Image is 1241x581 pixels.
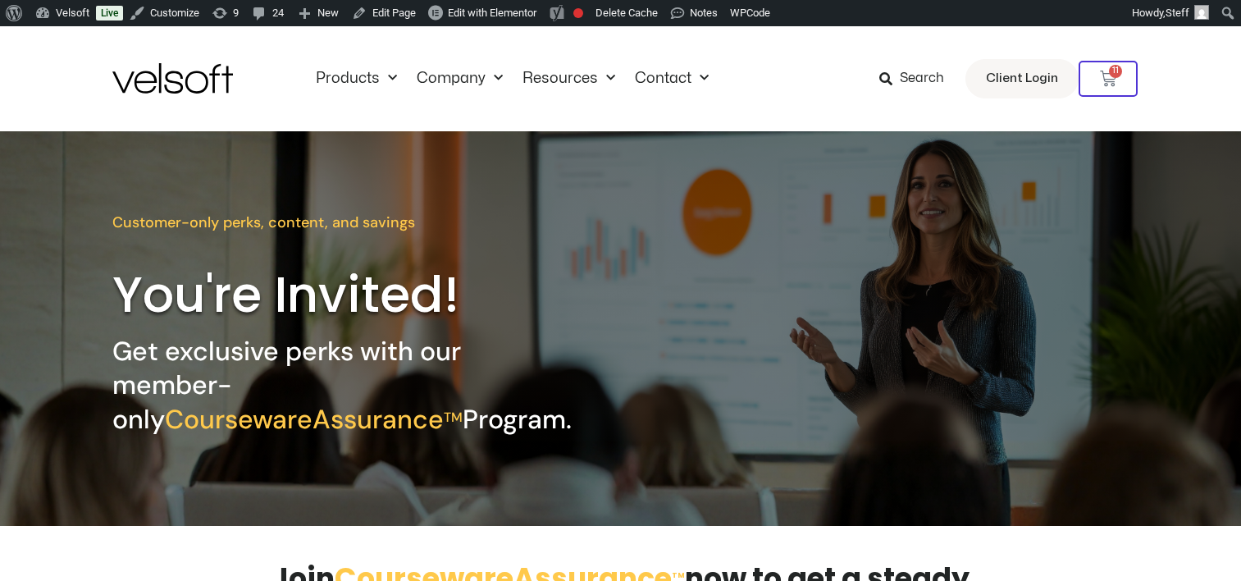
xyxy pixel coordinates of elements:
[513,70,625,88] a: ResourcesMenu Toggle
[625,70,719,88] a: ContactMenu Toggle
[112,335,580,437] h2: Get exclusive perks with our member-only Program.
[306,70,407,88] a: ProductsMenu Toggle
[879,65,956,93] a: Search
[573,8,583,18] div: Needs improvement
[965,59,1079,98] a: Client Login
[986,68,1058,89] span: Client Login
[407,70,513,88] a: CompanyMenu Toggle
[1079,61,1138,97] a: 11
[444,409,463,426] sup: TM
[96,6,123,21] a: Live
[112,263,686,327] h2: You're Invited!
[165,402,463,437] span: CoursewareAssurance
[112,212,476,234] p: Customer-only perks, content, and savings
[448,7,536,19] span: Edit with Elementor
[672,570,685,580] span: TM
[1166,7,1189,19] span: Steff
[900,68,944,89] span: Search
[1109,65,1122,78] span: 11
[306,70,719,88] nav: Menu
[112,63,233,94] img: Velsoft Training Materials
